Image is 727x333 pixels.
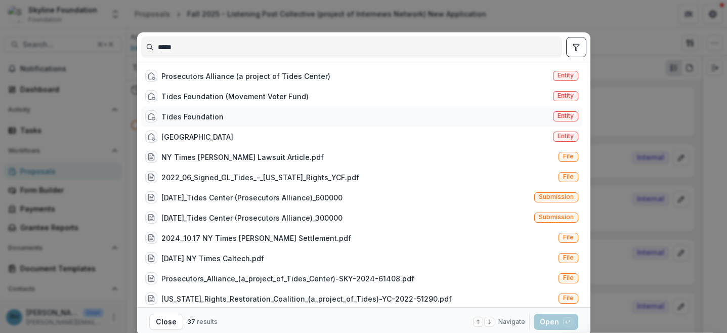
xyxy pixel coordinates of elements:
[161,132,233,142] div: [GEOGRAPHIC_DATA]
[558,92,574,99] span: Entity
[187,318,195,325] span: 37
[563,254,574,261] span: File
[558,133,574,140] span: Entity
[197,318,218,325] span: results
[539,214,574,221] span: Submission
[161,172,359,183] div: 2022_06_Signed_GL_Tides_-_[US_STATE]_Rights_YCF.pdf
[563,274,574,281] span: File
[161,91,309,102] div: Tides Foundation (Movement Voter Fund)
[161,213,343,223] div: [DATE]_Tides Center (Prosecutors Alliance)_300000
[563,173,574,180] span: File
[563,234,574,241] span: File
[161,192,343,203] div: [DATE]_Tides Center (Prosecutors Alliance)_600000
[563,153,574,160] span: File
[161,253,264,264] div: [DATE] NY Times Caltech.pdf
[161,152,324,162] div: NY Times [PERSON_NAME] Lawsuit Article.pdf
[558,112,574,119] span: Entity
[161,273,414,284] div: Prosecutors_Alliance_(a_project_of_Tides_Center)-SKY-2024-61408.pdf
[534,314,578,330] button: Open
[566,37,586,57] button: toggle filters
[149,314,183,330] button: Close
[161,233,351,243] div: 2024..10.17 NY Times [PERSON_NAME] Settlement.pdf
[161,294,452,304] div: [US_STATE]_Rights_Restoration_Coalition_(a_project_of_Tides)-YC-2022-51290.pdf
[558,72,574,79] span: Entity
[161,71,330,81] div: Prosecutors Alliance (a project of Tides Center)
[563,295,574,302] span: File
[161,111,224,122] div: Tides Foundation
[539,193,574,200] span: Submission
[498,317,525,326] span: Navigate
